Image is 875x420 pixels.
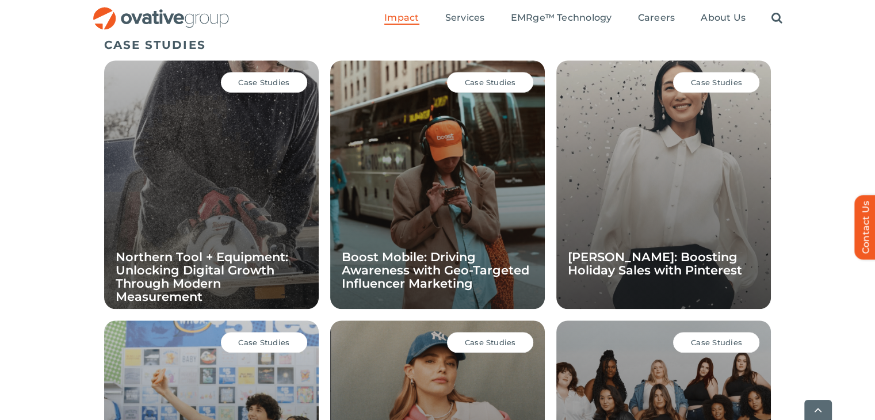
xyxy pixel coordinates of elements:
[638,12,675,24] span: Careers
[384,12,419,25] a: Impact
[445,12,485,24] span: Services
[104,38,771,52] h5: CASE STUDIES
[342,250,529,291] a: Boost Mobile: Driving Awareness with Geo-Targeted Influencer Marketing
[771,12,782,25] a: Search
[568,250,742,277] a: [PERSON_NAME]: Boosting Holiday Sales with Pinterest
[384,12,419,24] span: Impact
[701,12,746,25] a: About Us
[92,6,230,17] a: OG_Full_horizontal_RGB
[638,12,675,25] a: Careers
[701,12,746,24] span: About Us
[510,12,612,25] a: EMRge™ Technology
[116,250,288,304] a: Northern Tool + Equipment: Unlocking Digital Growth Through Modern Measurement
[445,12,485,25] a: Services
[510,12,612,24] span: EMRge™ Technology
